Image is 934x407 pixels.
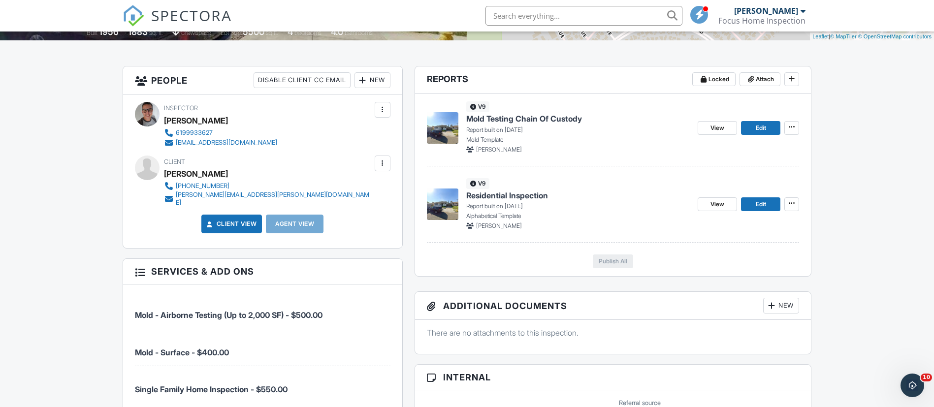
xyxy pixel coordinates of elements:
[128,27,148,37] div: 1883
[254,72,351,88] div: Disable Client CC Email
[164,181,372,191] a: [PHONE_NUMBER]
[164,158,185,165] span: Client
[123,259,402,284] h3: Services & Add ons
[87,29,97,36] span: Built
[901,374,924,397] iframe: Intercom live chat
[810,32,934,41] div: |
[164,104,198,112] span: Inspector
[135,384,288,394] span: Single Family Home Inspection - $550.00
[164,166,228,181] div: [PERSON_NAME]
[266,29,278,36] span: sq.ft.
[123,13,232,34] a: SPECTORA
[354,72,390,88] div: New
[921,374,932,381] span: 10
[135,366,390,403] li: Service: Single Family Home Inspection
[151,5,232,26] span: SPECTORA
[427,327,800,338] p: There are no attachments to this inspection.
[288,27,293,37] div: 4
[734,6,798,16] div: [PERSON_NAME]
[164,191,372,207] a: [PERSON_NAME][EMAIL_ADDRESS][PERSON_NAME][DOMAIN_NAME]
[205,219,257,229] a: Client View
[415,292,811,320] h3: Additional Documents
[176,139,277,147] div: [EMAIL_ADDRESS][DOMAIN_NAME]
[345,29,373,36] span: bathrooms
[99,27,119,37] div: 1956
[415,365,811,390] h3: Internal
[135,347,229,357] span: Mold - Surface - $400.00
[164,128,277,138] a: 6199933627
[243,27,264,37] div: 5500
[176,129,213,137] div: 6199933627
[294,29,322,36] span: bedrooms
[858,33,932,39] a: © OpenStreetMap contributors
[123,66,402,94] h3: People
[135,310,322,320] span: Mold - Airborne Testing (Up to 2,000 SF) - $500.00
[135,292,390,329] li: Service: Mold - Airborne Testing (Up to 2,000 SF)
[718,16,805,26] div: Focus Home Inspection
[176,182,229,190] div: [PHONE_NUMBER]
[123,5,144,27] img: The Best Home Inspection Software - Spectora
[812,33,829,39] a: Leaflet
[830,33,857,39] a: © MapTiler
[164,113,228,128] div: [PERSON_NAME]
[763,298,799,313] div: New
[485,6,682,26] input: Search everything...
[331,27,343,37] div: 4.0
[135,329,390,366] li: Service: Mold - Surface
[176,191,372,207] div: [PERSON_NAME][EMAIL_ADDRESS][PERSON_NAME][DOMAIN_NAME]
[164,138,277,148] a: [EMAIL_ADDRESS][DOMAIN_NAME]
